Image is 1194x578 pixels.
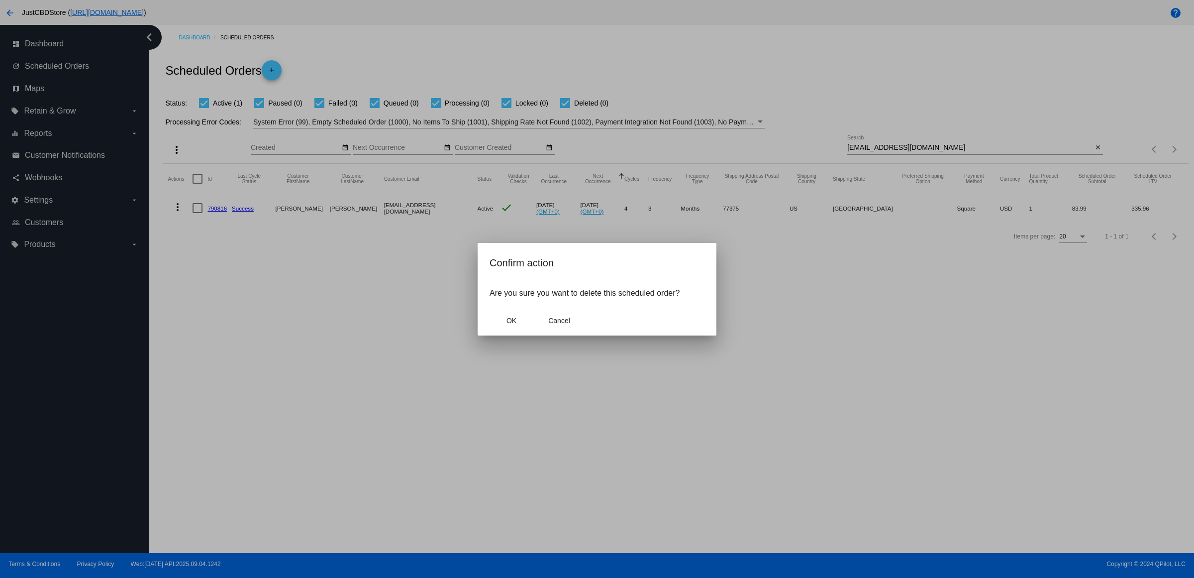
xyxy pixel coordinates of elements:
[490,312,533,330] button: Close dialog
[548,317,570,325] span: Cancel
[490,255,704,271] h2: Confirm action
[537,312,581,330] button: Close dialog
[506,317,516,325] span: OK
[490,289,704,298] p: Are you sure you want to delete this scheduled order?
